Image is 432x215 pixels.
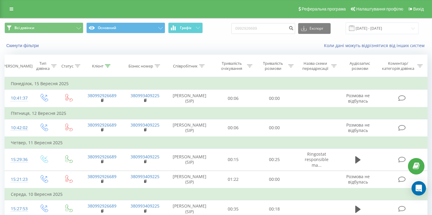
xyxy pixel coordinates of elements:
[14,25,34,30] span: Всі дзвінки
[131,122,159,128] a: 380993409225
[173,64,198,69] div: Співробітник
[131,93,159,98] a: 380993409225
[166,149,213,171] td: [PERSON_NAME] (SIP)
[5,78,427,90] td: Понеділок, 15 Вересня 2025
[131,174,159,179] a: 380993409225
[254,119,295,137] td: 00:00
[254,149,295,171] td: 00:25
[344,61,376,71] div: Аудіозапис розмови
[259,61,287,71] div: Тривалість розмови
[5,43,42,48] button: Скинути фільтри
[298,23,331,34] button: Експорт
[5,22,83,33] button: Всі дзвінки
[213,90,254,107] td: 00:06
[412,181,426,196] div: Open Intercom Messenger
[86,22,165,33] button: Основний
[88,174,116,179] a: 380992926689
[413,7,424,11] span: Вихід
[61,64,73,69] div: Статус
[213,171,254,188] td: 01:22
[88,93,116,98] a: 380992926689
[346,122,370,133] span: Розмова не відбулась
[36,61,50,71] div: Тип дзвінка
[381,61,416,71] div: Коментар/категорія дзвінка
[2,64,32,69] div: [PERSON_NAME]
[131,154,159,160] a: 380993409225
[180,26,192,30] span: Графік
[213,149,254,171] td: 00:15
[346,174,370,185] span: Розмова не відбулась
[301,61,330,71] div: Назва схеми переадресації
[131,203,159,209] a: 380993409225
[324,43,427,48] a: Коли дані можуть відрізнятися вiд інших систем
[231,23,295,34] input: Пошук за номером
[128,64,153,69] div: Бізнес номер
[346,93,370,104] span: Розмова не відбулась
[5,107,427,119] td: П’ятниця, 12 Вересня 2025
[92,64,103,69] div: Клієнт
[88,203,116,209] a: 380992926689
[166,90,213,107] td: [PERSON_NAME] (SIP)
[166,119,213,137] td: [PERSON_NAME] (SIP)
[11,92,25,104] div: 10:41:37
[254,171,295,188] td: 00:00
[305,151,329,168] span: Ringostat responsible ma...
[168,22,203,33] button: Графік
[254,90,295,107] td: 00:00
[302,7,346,11] span: Реферальна програма
[11,203,25,215] div: 15:27:53
[11,174,25,185] div: 15:21:23
[88,154,116,160] a: 380992926689
[5,137,427,149] td: Четвер, 11 Вересня 2025
[11,122,25,134] div: 10:42:02
[166,171,213,188] td: [PERSON_NAME] (SIP)
[88,122,116,128] a: 380992926689
[213,119,254,137] td: 00:06
[5,188,427,200] td: Середа, 10 Вересня 2025
[218,61,245,71] div: Тривалість очікування
[356,7,403,11] span: Налаштування профілю
[11,154,25,166] div: 15:29:36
